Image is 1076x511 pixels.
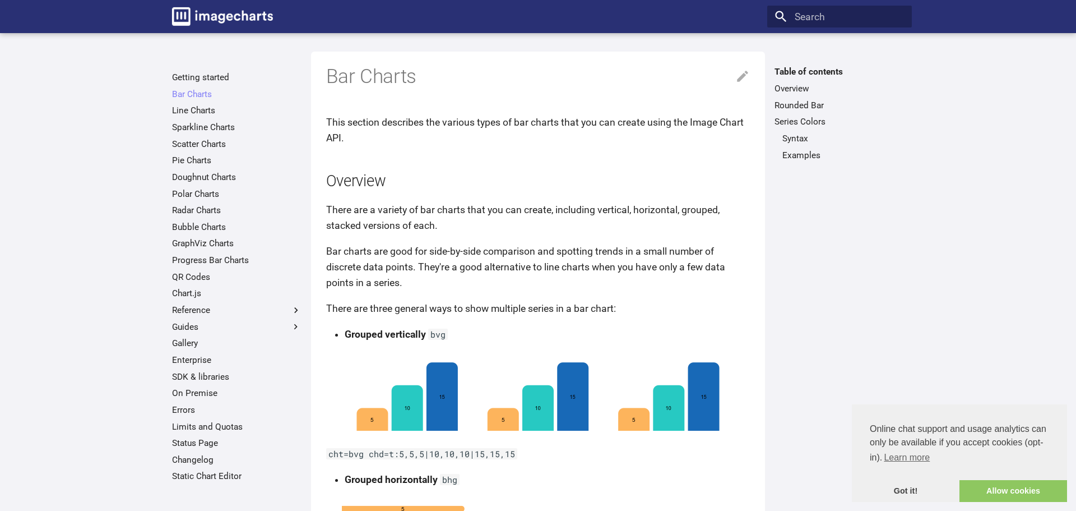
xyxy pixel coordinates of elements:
[172,105,302,116] a: Line Charts
[172,288,302,299] a: Chart.js
[326,243,750,291] p: Bar charts are good for side-by-side comparison and spotting trends in a small number of discrete...
[326,448,518,459] code: cht=bvg chd=t:5,5,5|10,10,10|15,15,15
[172,371,302,383] a: SDK & libraries
[326,114,750,146] p: This section describes the various types of bar charts that you can create using the Image Chart ...
[767,6,911,28] input: Search
[767,66,911,77] label: Table of contents
[172,271,302,283] a: QR Codes
[882,449,931,466] a: learn more about cookies
[852,404,1067,502] div: cookieconsent
[782,150,905,161] a: Examples
[172,305,302,316] label: Reference
[167,2,278,30] a: Image-Charts documentation
[172,222,302,233] a: Bubble Charts
[774,133,904,161] nav: Series Colors
[428,329,448,340] code: bvg
[172,438,302,449] a: Status Page
[172,388,302,399] a: On Premise
[326,64,750,90] h1: Bar Charts
[172,122,302,133] a: Sparkline Charts
[172,404,302,416] a: Errors
[172,355,302,366] a: Enterprise
[172,139,302,150] a: Scatter Charts
[342,352,734,436] img: chart
[774,116,904,127] a: Series Colors
[172,255,302,266] a: Progress Bar Charts
[172,454,302,466] a: Changelog
[326,301,750,316] p: There are three general ways to show multiple series in a bar chart:
[172,188,302,200] a: Polar Charts
[959,480,1067,503] a: allow cookies
[172,72,302,83] a: Getting started
[172,7,273,26] img: logo
[774,100,904,111] a: Rounded Bar
[767,66,911,160] nav: Table of contents
[172,321,302,333] label: Guides
[172,238,302,249] a: GraphViz Charts
[870,422,1049,466] span: Online chat support and usage analytics can only be available if you accept cookies (opt-in).
[774,83,904,94] a: Overview
[852,480,959,503] a: dismiss cookie message
[172,338,302,349] a: Gallery
[326,171,750,192] h2: Overview
[326,202,750,233] p: There are a variety of bar charts that you can create, including vertical, horizontal, grouped, s...
[440,474,460,485] code: bhg
[172,205,302,216] a: Radar Charts
[172,89,302,100] a: Bar Charts
[345,474,438,485] strong: Grouped horizontally
[782,133,905,144] a: Syntax
[172,421,302,432] a: Limits and Quotas
[345,329,426,340] strong: Grouped vertically
[172,471,302,482] a: Static Chart Editor
[172,155,302,166] a: Pie Charts
[172,172,302,183] a: Doughnut Charts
